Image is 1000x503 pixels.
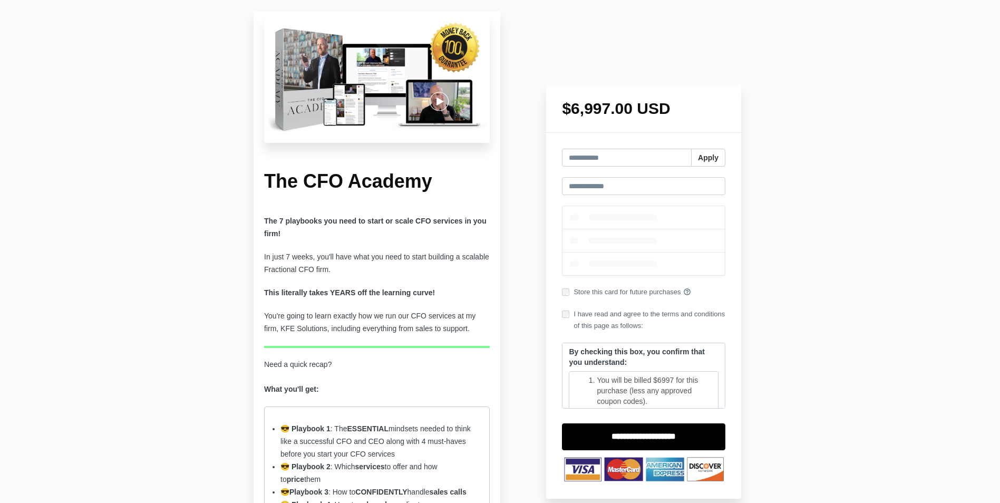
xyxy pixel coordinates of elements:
strong: sales [430,488,448,496]
strong: Playbook 3 [289,488,328,496]
p: Need a quick recap? [264,359,490,396]
h1: $6,997.00 USD [562,101,725,117]
strong: This literally takes YEARS off the learning curve! [264,288,435,297]
label: Store this card for future purchases [562,286,725,298]
label: I have read and agree to the terms and conditions of this page as follows: [562,308,725,332]
img: c16be55-448c-d20c-6def-ad6c686240a2_Untitled_design-20.png [264,16,490,143]
span: : Which to offer and how to them [280,462,438,483]
strong: ESSENTIAL [347,424,389,433]
strong: price [287,475,304,483]
b: The 7 playbooks you need to start or scale CFO services in you firm! [264,217,487,238]
strong: By checking this box, you confirm that you understand: [569,347,704,366]
input: Store this card for future purchases [562,288,569,296]
img: TNbqccpWSzOQmI4HNVXb_Untitled_design-53.png [562,456,725,482]
li: You will receive Playbook 1 at the time of purchase. The additional 6 playbooks will be released ... [597,407,712,449]
strong: 😎 Playbook 2 [280,462,331,471]
p: You're going to learn exactly how we run our CFO services at my firm, KFE Solutions, including ev... [264,310,490,335]
span: 😎 : How to handle [280,488,467,496]
p: In just 7 weeks, you'll have what you need to start building a scalable Fractional CFO firm. [264,251,490,276]
strong: services [355,462,385,471]
strong: 😎 Playbook 1 [280,424,331,433]
strong: CONFIDENTLY [355,488,407,496]
button: Apply [691,149,725,167]
h1: The CFO Academy [264,169,490,194]
li: You will be billed $6997 for this purchase (less any approved coupon codes). [597,375,712,407]
input: I have read and agree to the terms and conditions of this page as follows: [562,311,569,318]
strong: calls [450,488,467,496]
li: : The mindsets needed to think like a successful CFO and CEO along with 4 must-haves before you s... [280,423,473,461]
strong: What you'll get: [264,385,319,393]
